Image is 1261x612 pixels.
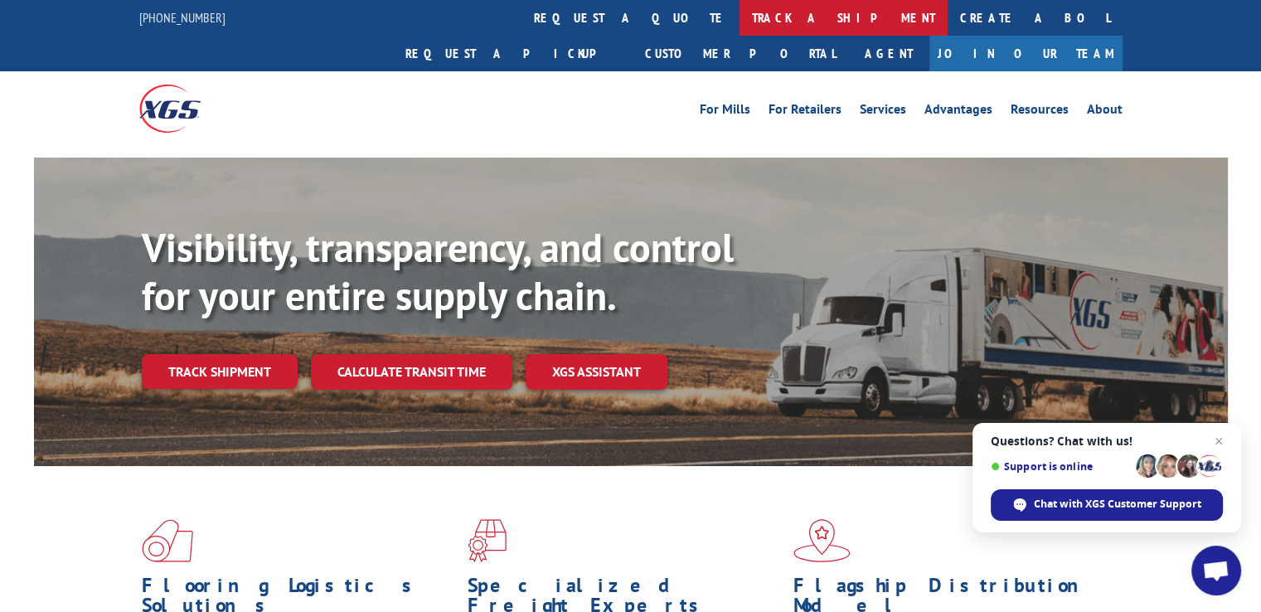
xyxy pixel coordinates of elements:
[139,9,226,26] a: [PHONE_NUMBER]
[526,354,667,390] a: XGS ASSISTANT
[769,103,841,121] a: For Retailers
[848,36,929,71] a: Agent
[793,519,851,562] img: xgs-icon-flagship-distribution-model-red
[860,103,906,121] a: Services
[633,36,848,71] a: Customer Portal
[311,354,512,390] a: Calculate transit time
[1034,497,1201,512] span: Chat with XGS Customer Support
[929,36,1123,71] a: Join Our Team
[991,460,1130,473] span: Support is online
[1087,103,1123,121] a: About
[924,103,992,121] a: Advantages
[142,221,734,321] b: Visibility, transparency, and control for your entire supply chain.
[142,354,298,389] a: Track shipment
[1209,431,1229,451] span: Close chat
[1011,103,1069,121] a: Resources
[991,435,1223,448] span: Questions? Chat with us!
[468,519,507,562] img: xgs-icon-focused-on-flooring-red
[393,36,633,71] a: Request a pickup
[1191,546,1241,595] div: Open chat
[991,489,1223,521] div: Chat with XGS Customer Support
[142,519,193,562] img: xgs-icon-total-supply-chain-intelligence-red
[700,103,750,121] a: For Mills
